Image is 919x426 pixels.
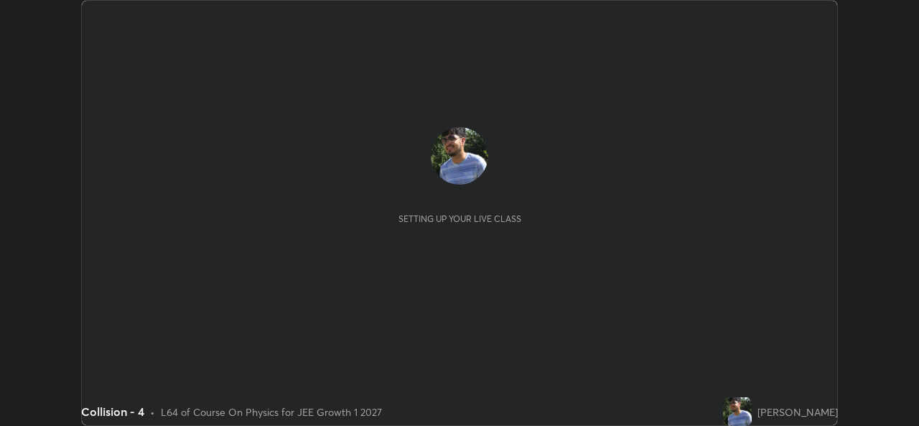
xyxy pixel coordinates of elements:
div: Collision - 4 [81,403,144,420]
img: c9c2625264e04309a598a922e55f7e3d.jpg [431,127,488,185]
div: • [150,404,155,420]
div: [PERSON_NAME] [757,404,838,420]
div: L64 of Course On Physics for JEE Growth 1 2027 [161,404,382,420]
img: c9c2625264e04309a598a922e55f7e3d.jpg [723,397,752,426]
div: Setting up your live class [398,213,521,224]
